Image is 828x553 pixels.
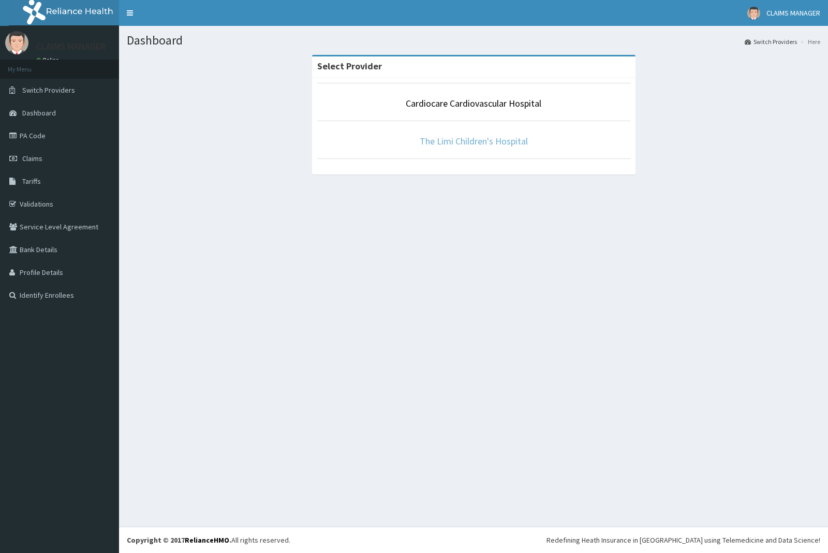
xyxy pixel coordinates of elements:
[420,135,528,147] a: The Limi Children's Hospital
[317,60,382,72] strong: Select Provider
[5,31,28,54] img: User Image
[747,7,760,20] img: User Image
[36,56,61,64] a: Online
[119,527,828,553] footer: All rights reserved.
[406,97,541,109] a: Cardiocare Cardiovascular Hospital
[185,535,229,545] a: RelianceHMO
[36,42,106,51] p: CLAIMS MANAGER
[22,177,41,186] span: Tariffs
[127,34,820,47] h1: Dashboard
[22,154,42,163] span: Claims
[798,37,820,46] li: Here
[546,535,820,545] div: Redefining Heath Insurance in [GEOGRAPHIC_DATA] using Telemedicine and Data Science!
[127,535,231,545] strong: Copyright © 2017 .
[22,108,56,118] span: Dashboard
[745,37,797,46] a: Switch Providers
[22,85,75,95] span: Switch Providers
[766,8,820,18] span: CLAIMS MANAGER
